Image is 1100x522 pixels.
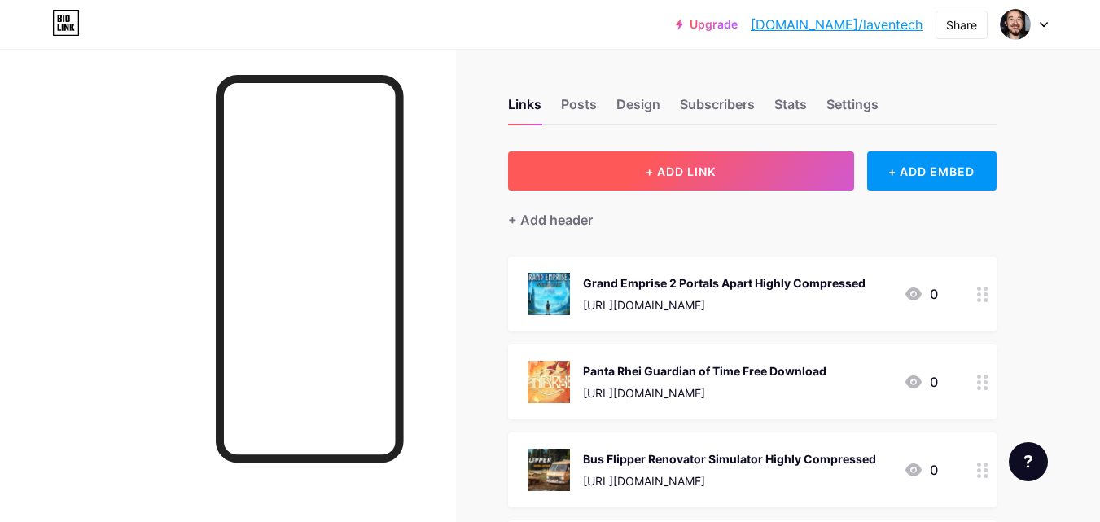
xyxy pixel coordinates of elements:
div: Settings [826,94,879,124]
div: [URL][DOMAIN_NAME] [583,384,826,401]
a: [DOMAIN_NAME]/laventech [751,15,923,34]
div: 0 [904,372,938,392]
div: Links [508,94,541,124]
div: 0 [904,284,938,304]
div: [URL][DOMAIN_NAME] [583,472,876,489]
img: laventech [1000,9,1031,40]
button: + ADD LINK [508,151,854,191]
div: Panta Rhei Guardian of Time Free Download [583,362,826,379]
div: Grand Emprise 2 Portals Apart Highly Compressed [583,274,866,292]
div: + ADD EMBED [867,151,997,191]
div: 0 [904,460,938,480]
div: + Add header [508,210,593,230]
span: + ADD LINK [646,164,716,178]
a: Upgrade [676,18,738,31]
div: Share [946,16,977,33]
div: Stats [774,94,807,124]
img: Grand Emprise 2 Portals Apart Highly Compressed [528,273,570,315]
div: Posts [561,94,597,124]
div: Bus Flipper Renovator Simulator Highly Compressed [583,450,876,467]
div: [URL][DOMAIN_NAME] [583,296,866,314]
div: Design [616,94,660,124]
img: Panta Rhei Guardian of Time Free Download [528,361,570,403]
div: Subscribers [680,94,755,124]
img: Bus Flipper Renovator Simulator Highly Compressed [528,449,570,491]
